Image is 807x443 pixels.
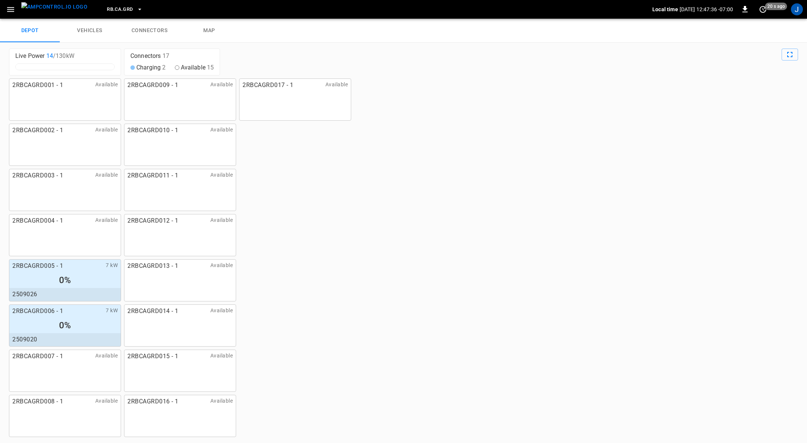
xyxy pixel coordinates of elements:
span: 17 [163,52,169,59]
span: Available [210,397,233,407]
button: set refresh interval [757,3,769,15]
a: 2RBCAGRD001 - 1Available [9,78,121,121]
a: 2RBCAGRD013 - 1Available [124,259,236,301]
span: 2RBCAGRD004 - 1 [12,216,64,226]
a: 2RBCAGRD014 - 1Available [124,304,236,347]
img: ampcontrol.io logo [21,2,87,12]
span: 2RBCAGRD014 - 1 [127,306,179,316]
span: 2RBCAGRD007 - 1 [12,351,64,362]
span: 2RBCAGRD009 - 1 [127,80,179,90]
span: 14 [46,52,53,59]
span: 7 kW [106,261,118,271]
span: 2RBCAGRD003 - 1 [12,171,64,181]
span: 2RBCAGRD002 - 1 [12,126,64,136]
span: Available [95,171,118,181]
span: Available [210,80,233,90]
p: [DATE] 12:47:36 -07:00 [680,6,733,13]
span: Available [210,216,233,226]
a: 2RBCAGRD009 - 1Available [124,78,236,121]
span: 2RBCAGRD012 - 1 [127,216,179,226]
span: RB.CA.GRD [107,5,133,14]
a: 2RBCAGRD007 - 1Available [9,350,121,392]
span: Charging [136,63,166,72]
a: 2RBCAGRD016 - 1Available [124,395,236,437]
span: Available [210,126,233,136]
span: 2RBCAGRD016 - 1 [127,397,179,407]
span: 2RBCAGRD001 - 1 [12,80,64,90]
span: 15 [207,64,214,71]
span: Available [325,80,348,90]
span: Available [210,171,233,181]
span: Available [95,126,118,136]
a: map [179,19,239,43]
span: 2RBCAGRD008 - 1 [12,397,64,407]
span: 2 [162,64,166,71]
span: 2RBCAGRD015 - 1 [127,351,179,362]
span: Available [210,306,233,316]
div: Live Power [15,52,115,61]
span: 2509020 [12,335,37,345]
span: / 130 kW [53,52,74,59]
a: vehicles [60,19,120,43]
span: 7 kW [106,306,118,316]
a: 2RBCAGRD008 - 1Available [9,395,121,437]
button: RB.CA.GRD [104,2,145,17]
span: Available [95,216,118,226]
div: Connectors [130,52,214,61]
a: 2RBCAGRD011 - 1Available [124,169,236,211]
span: 2RBCAGRD006 - 1 [12,306,64,316]
span: Available [210,261,233,271]
p: Local time [652,6,678,13]
span: 2RBCAGRD011 - 1 [127,171,179,181]
span: Available [210,351,233,362]
span: Available [95,397,118,407]
a: 2RBCAGRD010 - 1Available [124,124,236,166]
span: 2509026 [12,289,37,300]
a: 2RBCAGRD002 - 1Available [9,124,121,166]
span: 2RBCAGRD017 - 1 [242,80,294,90]
span: Available [181,63,214,72]
span: 20 s ago [765,3,787,10]
a: 2RBCAGRD015 - 1Available [124,350,236,392]
span: 2RBCAGRD005 - 1 [12,261,64,271]
div: 0% [9,273,121,287]
a: 2RBCAGRD004 - 1Available [9,214,121,256]
span: 2RBCAGRD013 - 1 [127,261,179,271]
a: 2RBCAGRD006 - 17 kW0%2509020 [9,304,121,347]
a: connectors [120,19,179,43]
div: profile-icon [791,3,803,15]
button: Full Screen [782,49,798,61]
div: 0% [9,318,121,332]
a: 2RBCAGRD003 - 1Available [9,169,121,211]
a: 2RBCAGRD017 - 1Available [239,78,351,121]
span: Available [95,80,118,90]
span: 2RBCAGRD010 - 1 [127,126,179,136]
span: Available [95,351,118,362]
a: 2RBCAGRD012 - 1Available [124,214,236,256]
a: 2RBCAGRD005 - 17 kW0%2509026 [9,259,121,301]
